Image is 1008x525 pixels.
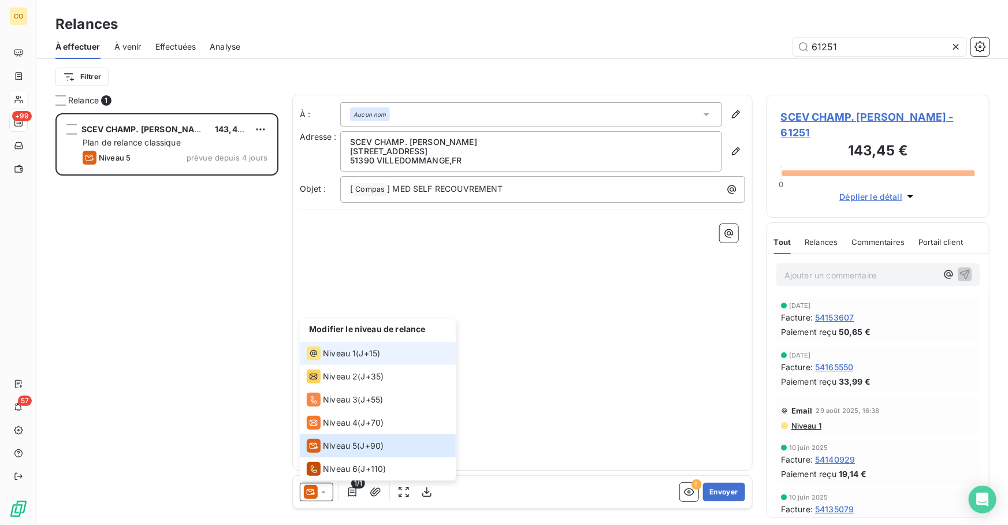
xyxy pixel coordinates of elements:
[359,348,381,359] span: J+15 )
[323,417,358,429] span: Niveau 4
[350,184,353,193] span: [
[323,394,358,405] span: Niveau 3
[793,38,966,56] input: Rechercher
[307,462,386,476] div: (
[300,184,326,193] span: Objet :
[68,95,99,106] span: Relance
[354,183,386,196] span: Compas
[774,237,791,247] span: Tout
[18,396,32,406] span: 57
[781,453,813,466] span: Facture :
[210,41,240,53] span: Analyse
[789,352,811,359] span: [DATE]
[839,375,871,388] span: 33,99 €
[55,14,118,35] h3: Relances
[99,153,131,162] span: Niveau 5
[155,41,196,53] span: Effectuées
[815,361,853,373] span: 54165550
[83,137,181,147] span: Plan de relance classique
[361,463,386,475] span: J+110 )
[781,140,975,163] h3: 143,45 €
[9,7,28,25] div: CO
[789,494,828,501] span: 10 juin 2025
[101,95,111,106] span: 1
[114,41,142,53] span: À venir
[791,406,813,415] span: Email
[387,184,503,193] span: ] MED SELF RECOUVREMENT
[9,500,28,518] img: Logo LeanPay
[307,370,384,383] div: (
[781,361,813,373] span: Facture :
[354,110,386,118] em: Aucun nom
[781,375,836,388] span: Paiement reçu
[790,421,821,430] span: Niveau 1
[55,113,278,525] div: grid
[805,237,838,247] span: Relances
[789,302,811,309] span: [DATE]
[187,153,267,162] span: prévue depuis 4 jours
[703,483,745,501] button: Envoyer
[836,190,920,203] button: Déplier le détail
[55,41,101,53] span: À effectuer
[839,468,866,480] span: 19,14 €
[781,468,836,480] span: Paiement reçu
[323,440,357,452] span: Niveau 5
[360,440,384,452] span: J+90 )
[323,348,356,359] span: Niveau 1
[852,237,905,247] span: Commentaires
[815,453,855,466] span: 54140929
[307,393,383,407] div: (
[300,132,336,142] span: Adresse :
[323,463,358,475] span: Niveau 6
[361,394,384,405] span: J+55 )
[918,237,963,247] span: Portail client
[81,124,210,134] span: SCEV CHAMP. [PERSON_NAME]
[781,503,813,515] span: Facture :
[815,503,854,515] span: 54135079
[307,416,384,430] div: (
[55,68,109,86] button: Filtrer
[12,111,32,121] span: +99
[351,478,365,489] span: 1/1
[781,326,836,338] span: Paiement reçu
[361,371,384,382] span: J+35 )
[350,147,712,156] p: [STREET_ADDRESS]
[969,486,996,513] div: Open Intercom Messenger
[309,324,425,334] span: Modifier le niveau de relance
[789,444,828,451] span: 10 juin 2025
[779,180,784,189] span: 0
[361,417,384,429] span: J+70 )
[781,311,813,323] span: Facture :
[350,137,712,147] p: SCEV CHAMP. [PERSON_NAME]
[215,124,250,134] span: 143,45 €
[781,109,975,140] span: SCEV CHAMP. [PERSON_NAME] - 61251
[307,347,380,360] div: (
[307,439,384,453] div: (
[839,326,871,338] span: 50,65 €
[350,156,712,165] p: 51390 VILLEDOMMANGE , FR
[816,407,880,414] span: 29 août 2025, 16:38
[300,109,340,120] label: À :
[840,191,903,203] span: Déplier le détail
[323,371,358,382] span: Niveau 2
[815,311,854,323] span: 54153607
